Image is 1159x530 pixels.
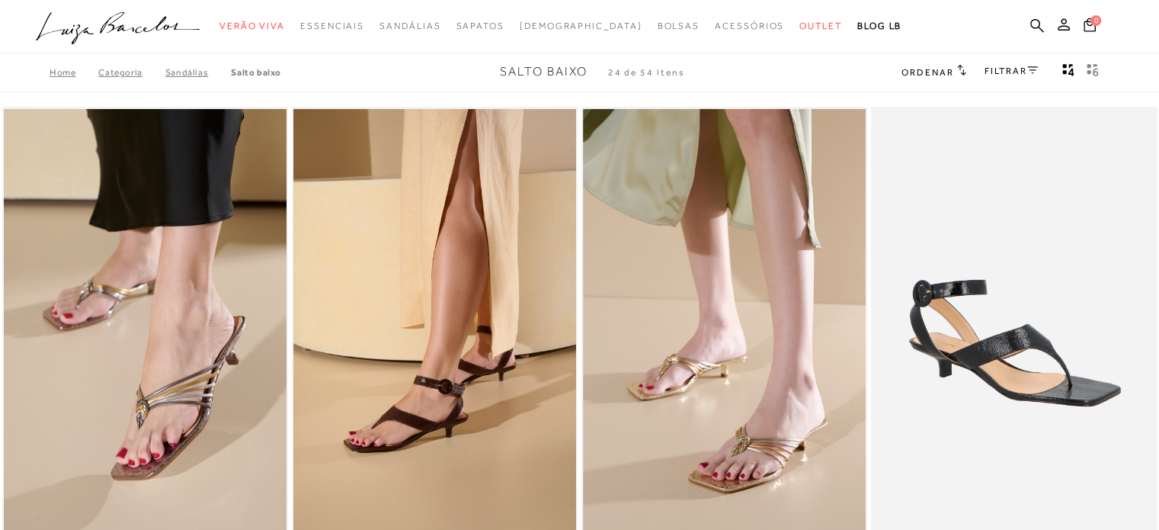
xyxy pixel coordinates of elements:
span: 24 de 54 itens [608,67,685,78]
a: categoryNavScreenReaderText [456,12,504,40]
span: Sapatos [456,21,504,31]
span: Verão Viva [219,21,285,31]
a: noSubCategoriesText [520,12,642,40]
a: Home [50,67,98,78]
span: Salto Baixo [500,65,588,79]
span: Acessórios [715,21,784,31]
a: categoryNavScreenReaderText [300,12,364,40]
span: Bolsas [657,21,700,31]
a: FILTRAR [985,66,1038,76]
a: categoryNavScreenReaderText [657,12,700,40]
span: 0 [1090,15,1101,26]
button: gridText6Desc [1082,63,1103,82]
a: categoryNavScreenReaderText [799,12,842,40]
a: Salto Baixo [231,67,281,78]
a: SANDÁLIAS [165,67,231,78]
span: Sandálias [379,21,440,31]
span: Essenciais [300,21,364,31]
a: categoryNavScreenReaderText [379,12,440,40]
span: [DEMOGRAPHIC_DATA] [520,21,642,31]
span: Outlet [799,21,842,31]
button: 0 [1079,17,1100,37]
a: categoryNavScreenReaderText [715,12,784,40]
span: Ordenar [901,67,953,78]
a: categoryNavScreenReaderText [219,12,285,40]
a: BLOG LB [857,12,901,40]
a: Categoria [98,67,165,78]
span: BLOG LB [857,21,901,31]
button: Mostrar 4 produtos por linha [1058,63,1079,82]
